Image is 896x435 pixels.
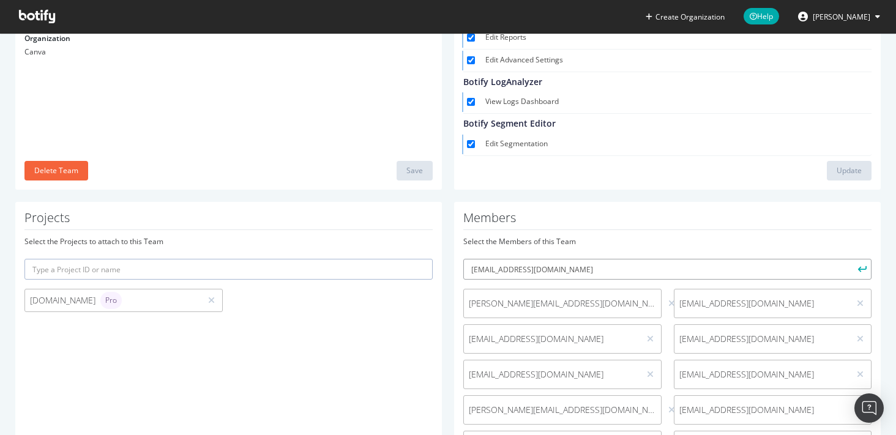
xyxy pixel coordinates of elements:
[485,32,867,44] label: Edit Reports
[24,211,433,230] h1: Projects
[34,165,78,176] div: Delete Team
[463,211,872,230] h1: Members
[827,161,872,180] button: Update
[463,119,867,128] h4: Botify Segment Editor
[679,404,845,416] span: [EMAIL_ADDRESS][DOMAIN_NAME]
[485,138,867,151] label: Edit Segmentation
[469,368,635,381] span: [EMAIL_ADDRESS][DOMAIN_NAME]
[24,46,433,57] div: Canva
[24,259,433,280] input: Type a Project ID or name
[469,333,635,345] span: [EMAIL_ADDRESS][DOMAIN_NAME]
[679,333,845,345] span: [EMAIL_ADDRESS][DOMAIN_NAME]
[467,140,475,148] input: Edit Segmentation
[24,161,88,180] button: Delete Team
[744,8,779,24] span: Help
[105,297,117,304] span: Pro
[467,34,475,42] input: Edit Reports
[397,161,433,180] button: Save
[485,54,867,67] label: Edit Advanced Settings
[467,98,475,106] input: View Logs Dashboard
[100,292,122,309] div: brand label
[645,11,725,23] button: Create Organization
[463,77,867,86] h4: Botify LogAnalyzer
[469,297,656,310] span: [PERSON_NAME][EMAIL_ADDRESS][DOMAIN_NAME]
[679,368,845,381] span: [EMAIL_ADDRESS][DOMAIN_NAME]
[813,12,870,22] span: Todd Guzman
[837,165,862,176] div: Update
[463,259,872,280] input: Type a user email
[24,236,433,247] div: Select the Projects to attach to this Team
[30,292,196,309] div: [DOMAIN_NAME]
[463,236,872,247] div: Select the Members of this Team
[406,165,423,176] div: Save
[788,7,890,26] button: [PERSON_NAME]
[24,33,70,43] label: Organization
[679,297,845,310] span: [EMAIL_ADDRESS][DOMAIN_NAME]
[469,404,656,416] span: [PERSON_NAME][EMAIL_ADDRESS][DOMAIN_NAME]
[467,56,475,64] input: Edit Advanced Settings
[485,96,867,108] label: View Logs Dashboard
[854,393,884,423] div: Open Intercom Messenger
